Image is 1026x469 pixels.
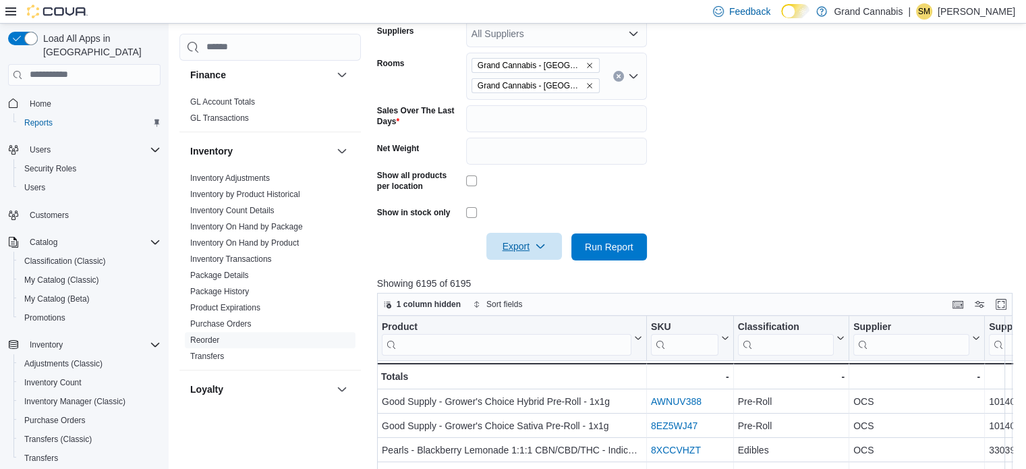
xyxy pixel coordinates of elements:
[397,299,461,310] span: 1 column hidden
[19,450,63,466] a: Transfers
[190,254,272,264] a: Inventory Transactions
[478,59,583,72] span: Grand Cannabis - [GEOGRAPHIC_DATA] - Sales Floor
[13,373,166,392] button: Inventory Count
[834,3,903,20] p: Grand Cannabis
[24,206,161,223] span: Customers
[24,182,45,193] span: Users
[190,221,303,232] span: Inventory On Hand by Package
[24,95,161,112] span: Home
[3,94,166,113] button: Home
[853,418,980,434] div: OCS
[918,3,930,20] span: SM
[908,3,911,20] p: |
[190,303,260,312] a: Product Expirations
[13,252,166,271] button: Classification (Classic)
[737,321,833,333] div: Classification
[190,351,224,362] span: Transfers
[24,163,76,174] span: Security Roles
[3,140,166,159] button: Users
[377,143,419,154] label: Net Weight
[30,144,51,155] span: Users
[24,312,65,323] span: Promotions
[19,356,161,372] span: Adjustments (Classic)
[334,67,350,83] button: Finance
[19,310,71,326] a: Promotions
[190,173,270,184] span: Inventory Adjustments
[472,78,600,93] span: Grand Cannabis - Dunnville - Vault
[13,289,166,308] button: My Catalog (Beta)
[190,352,224,361] a: Transfers
[19,310,161,326] span: Promotions
[13,430,166,449] button: Transfers (Classic)
[190,286,249,297] span: Package History
[334,381,350,397] button: Loyalty
[30,237,57,248] span: Catalog
[190,319,252,329] a: Purchase Orders
[19,253,111,269] a: Classification (Classic)
[382,393,642,410] div: Good Supply - Grower's Choice Hybrid Pre-Roll - 1x1g
[190,287,249,296] a: Package History
[38,32,161,59] span: Load All Apps in [GEOGRAPHIC_DATA]
[381,368,642,385] div: Totals
[24,396,125,407] span: Inventory Manager (Classic)
[30,339,63,350] span: Inventory
[950,296,966,312] button: Keyboard shortcuts
[19,431,97,447] a: Transfers (Classic)
[853,321,969,355] div: Supplier
[24,142,161,158] span: Users
[190,113,249,123] a: GL Transactions
[19,375,87,391] a: Inventory Count
[651,445,701,456] a: 8XCCVHZT
[737,321,844,355] button: Classification
[19,431,161,447] span: Transfers (Classic)
[382,442,642,458] div: Pearls - Blackberry Lemonade 1:1:1 CBN/CBD/THC - Indica - 5 Pack
[382,418,642,434] div: Good Supply - Grower's Choice Sativa Pre-Roll - 1x1g
[24,337,161,353] span: Inventory
[853,368,980,385] div: -
[651,321,718,355] div: SKU URL
[30,99,51,109] span: Home
[377,170,461,192] label: Show all products per location
[13,392,166,411] button: Inventory Manager (Classic)
[382,321,642,355] button: Product
[24,434,92,445] span: Transfers (Classic)
[486,299,522,310] span: Sort fields
[190,383,331,396] button: Loyalty
[190,173,270,183] a: Inventory Adjustments
[993,296,1009,312] button: Enter fullscreen
[190,383,223,396] h3: Loyalty
[190,335,219,345] a: Reorder
[24,117,53,128] span: Reports
[190,97,255,107] a: GL Account Totals
[190,206,275,215] a: Inventory Count Details
[19,115,58,131] a: Reports
[19,375,161,391] span: Inventory Count
[24,234,63,250] button: Catalog
[737,393,844,410] div: Pre-Roll
[853,321,969,333] div: Supplier
[628,28,639,39] button: Open list of options
[334,143,350,159] button: Inventory
[377,207,451,218] label: Show in stock only
[651,420,697,431] a: 8EZ5WJ47
[377,58,405,69] label: Rooms
[24,377,82,388] span: Inventory Count
[377,26,414,36] label: Suppliers
[628,71,639,82] button: Open list of options
[781,18,782,19] span: Dark Mode
[190,412,262,421] a: Loyalty Adjustments
[19,291,95,307] a: My Catalog (Beta)
[24,207,74,223] a: Customers
[382,321,631,333] div: Product
[494,233,554,260] span: Export
[190,68,331,82] button: Finance
[737,321,833,355] div: Classification
[13,411,166,430] button: Purchase Orders
[651,368,729,385] div: -
[729,5,770,18] span: Feedback
[190,68,226,82] h3: Finance
[586,82,594,90] button: Remove Grand Cannabis - Dunnville - Vault from selection in this group
[13,159,166,178] button: Security Roles
[651,396,702,407] a: AWNUV388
